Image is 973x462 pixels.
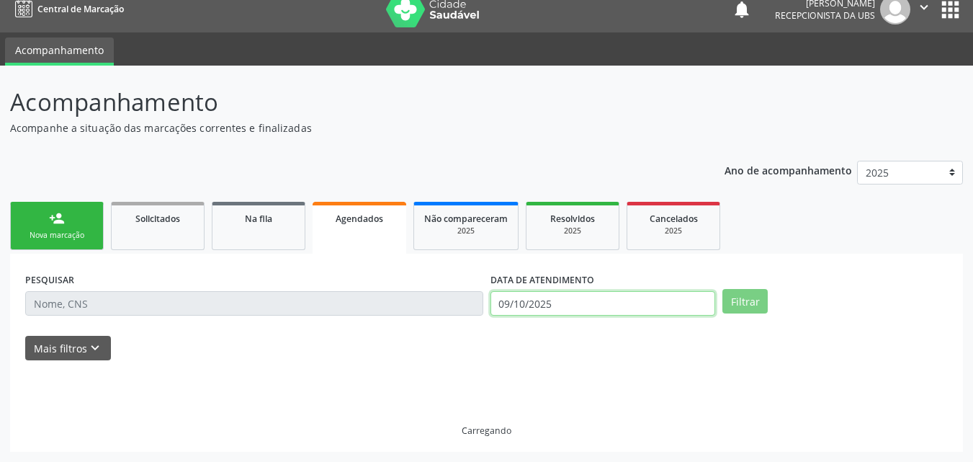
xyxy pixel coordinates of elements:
[21,230,93,241] div: Nova marcação
[49,210,65,226] div: person_add
[462,425,511,437] div: Carregando
[10,84,677,120] p: Acompanhamento
[336,213,383,225] span: Agendados
[650,213,698,225] span: Cancelados
[725,161,852,179] p: Ano de acompanhamento
[722,289,768,314] button: Filtrar
[87,340,103,356] i: keyboard_arrow_down
[537,226,609,236] div: 2025
[37,3,124,15] span: Central de Marcação
[424,226,508,236] div: 2025
[135,213,180,225] span: Solicitados
[775,9,875,22] span: Recepcionista da UBS
[5,37,114,66] a: Acompanhamento
[550,213,595,225] span: Resolvidos
[424,213,508,225] span: Não compareceram
[25,269,74,291] label: PESQUISAR
[490,291,716,316] input: Selecione um intervalo
[637,226,709,236] div: 2025
[25,336,111,361] button: Mais filtroskeyboard_arrow_down
[245,213,272,225] span: Na fila
[10,120,677,136] p: Acompanhe a situação das marcações correntes e finalizadas
[490,269,594,291] label: DATA DE ATENDIMENTO
[25,291,483,316] input: Nome, CNS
